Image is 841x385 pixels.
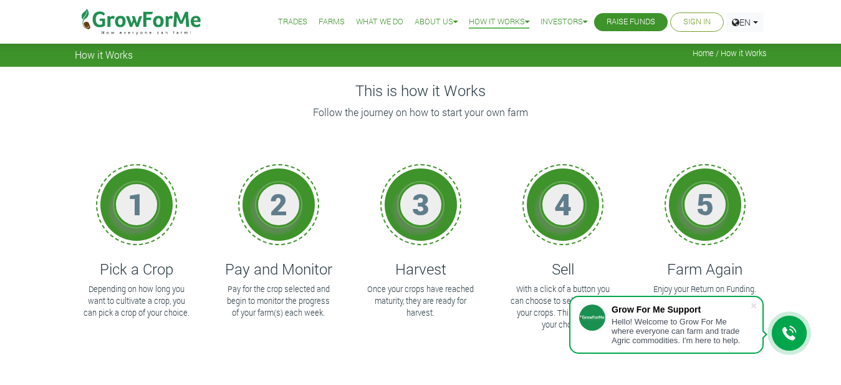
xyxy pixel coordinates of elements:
[544,186,582,222] h1: 4
[541,16,587,29] a: Investors
[509,283,617,331] p: With a click of a button you can choose to sell or order for your crops. This is entirely your ch...
[415,16,458,29] a: About Us
[651,283,759,331] p: Enjoy your Return on Funding. Now share your experience and get more people to farm again.
[683,16,711,29] a: Sign In
[367,283,474,319] p: Once your crops have reached maturity, they are ready for harvest.
[225,283,332,319] p: Pay for the crop selected and begin to monitor the progress of your farm(s) each week.
[402,186,440,222] h1: 3
[686,186,724,222] h1: 5
[278,16,307,29] a: Trades
[726,12,764,32] a: EN
[75,82,767,100] h4: This is how it Works
[693,49,767,58] span: Home / How it Works
[612,305,750,314] div: Grow For Me Support
[223,260,334,278] h4: Pay and Monitor
[319,16,345,29] a: Farms
[469,16,529,29] a: How it Works
[77,105,765,120] p: Follow the journey on how to start your own farm
[365,260,476,278] h4: Harvest
[356,16,403,29] a: What We Do
[81,260,192,278] h4: Pick a Crop
[118,186,155,222] h1: 1
[607,16,655,29] a: Raise Funds
[260,186,297,222] h1: 2
[75,49,133,61] span: How it Works
[83,283,190,319] p: Depending on how long you want to cultivate a crop, you can pick a crop of your choice.
[612,317,750,345] div: Hello! Welcome to Grow For Me where everyone can farm and trade Agric commodities. I'm here to help.
[650,260,761,278] h4: Farm Again
[507,260,618,278] h4: Sell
